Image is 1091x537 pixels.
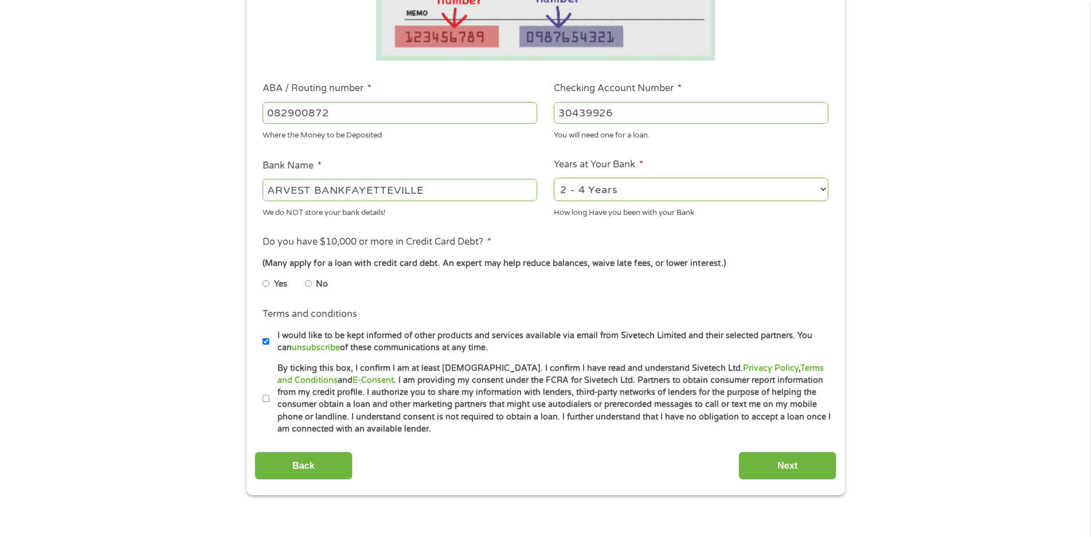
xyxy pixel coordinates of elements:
div: You will need one for a loan. [554,126,828,142]
a: Terms and Conditions [277,363,824,385]
a: Privacy Policy [743,363,799,373]
label: Years at Your Bank [554,159,643,171]
div: How long Have you been with your Bank [554,203,828,218]
div: (Many apply for a loan with credit card debt. An expert may help reduce balances, waive late fees... [263,257,828,270]
label: Do you have $10,000 or more in Credit Card Debt? [263,236,491,248]
div: We do NOT store your bank details! [263,203,537,218]
label: I would like to be kept informed of other products and services available via email from Sivetech... [269,330,832,354]
a: unsubscribe [292,343,340,352]
label: Terms and conditions [263,308,357,320]
label: Bank Name [263,160,322,172]
input: Back [255,452,353,480]
input: Next [738,452,836,480]
div: Where the Money to be Deposited [263,126,537,142]
input: 345634636 [554,102,828,124]
label: Yes [274,278,287,291]
label: Checking Account Number [554,83,682,95]
label: ABA / Routing number [263,83,372,95]
label: By ticking this box, I confirm I am at least [DEMOGRAPHIC_DATA]. I confirm I have read and unders... [269,362,832,436]
input: 263177916 [263,102,537,124]
label: No [316,278,328,291]
a: E-Consent [353,375,394,385]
